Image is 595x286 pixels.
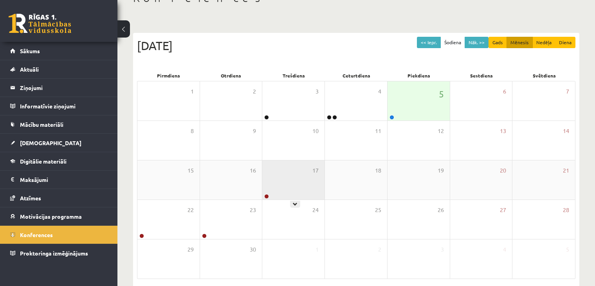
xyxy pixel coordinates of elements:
span: 1 [191,87,194,96]
span: 5 [439,87,444,101]
span: 10 [312,127,319,135]
span: Aktuāli [20,66,39,73]
div: Ceturtdiena [325,70,388,81]
span: Digitālie materiāli [20,158,67,165]
span: 28 [563,206,569,214]
span: 11 [375,127,381,135]
span: Konferences [20,231,53,238]
button: Diena [555,37,575,48]
div: Trešdiena [262,70,325,81]
span: 6 [503,87,506,96]
span: Atzīmes [20,194,41,201]
span: Proktoringa izmēģinājums [20,250,88,257]
span: Sākums [20,47,40,54]
legend: Informatīvie ziņojumi [20,97,108,115]
a: Digitālie materiāli [10,152,108,170]
div: Svētdiena [513,70,575,81]
span: 26 [438,206,444,214]
a: Atzīmes [10,189,108,207]
span: 4 [503,245,506,254]
a: Sākums [10,42,108,60]
a: Proktoringa izmēģinājums [10,244,108,262]
span: 18 [375,166,381,175]
span: 2 [378,245,381,254]
button: Nedēļa [532,37,555,48]
button: Mēnesis [507,37,533,48]
button: << Iepr. [417,37,441,48]
span: Mācību materiāli [20,121,63,128]
span: Motivācijas programma [20,213,82,220]
button: Gads [489,37,507,48]
legend: Ziņojumi [20,79,108,97]
button: Nāk. >> [465,37,489,48]
span: 15 [188,166,194,175]
span: 13 [500,127,506,135]
a: Aktuāli [10,60,108,78]
span: 23 [250,206,256,214]
a: Konferences [10,226,108,244]
a: Maksājumi [10,171,108,189]
a: Motivācijas programma [10,207,108,225]
legend: Maksājumi [20,171,108,189]
a: [DEMOGRAPHIC_DATA] [10,134,108,152]
span: 3 [316,87,319,96]
span: 24 [312,206,319,214]
div: Pirmdiena [137,70,200,81]
span: 21 [563,166,569,175]
span: 8 [191,127,194,135]
span: 30 [250,245,256,254]
div: Sestdiena [450,70,513,81]
span: [DEMOGRAPHIC_DATA] [20,139,81,146]
span: 19 [438,166,444,175]
a: Mācību materiāli [10,115,108,133]
div: Piekdiena [388,70,450,81]
span: 1 [316,245,319,254]
a: Rīgas 1. Tālmācības vidusskola [9,14,71,33]
a: Informatīvie ziņojumi [10,97,108,115]
span: 29 [188,245,194,254]
span: 2 [253,87,256,96]
span: 12 [438,127,444,135]
span: 22 [188,206,194,214]
span: 16 [250,166,256,175]
span: 14 [563,127,569,135]
span: 17 [312,166,319,175]
div: [DATE] [137,37,575,54]
span: 3 [441,245,444,254]
span: 4 [378,87,381,96]
span: 25 [375,206,381,214]
span: 5 [566,245,569,254]
span: 20 [500,166,506,175]
span: 27 [500,206,506,214]
a: Ziņojumi [10,79,108,97]
button: Šodiena [440,37,465,48]
div: Otrdiena [200,70,262,81]
span: 9 [253,127,256,135]
span: 7 [566,87,569,96]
